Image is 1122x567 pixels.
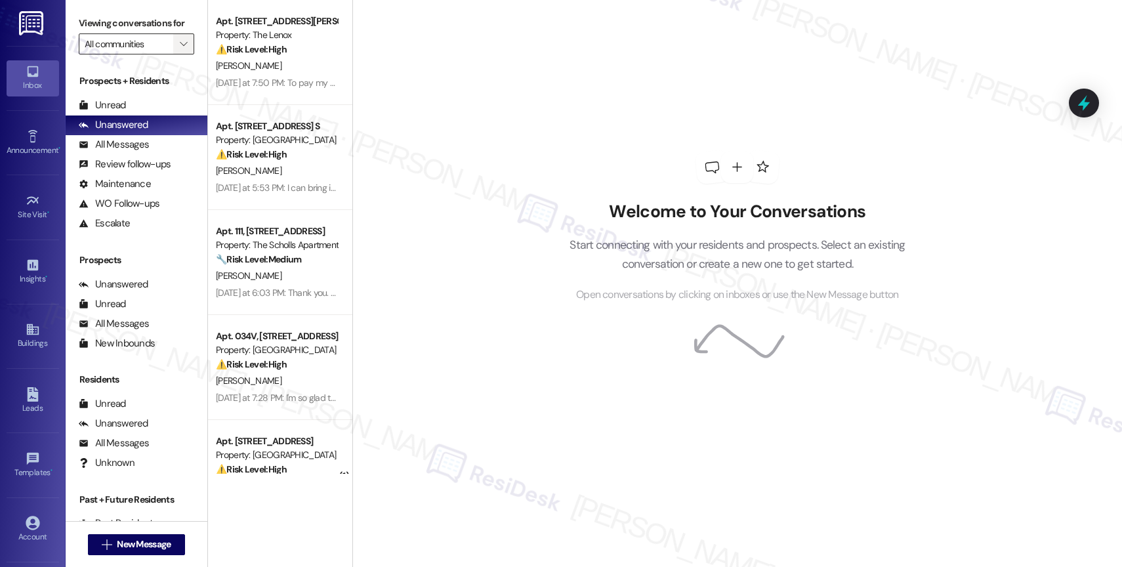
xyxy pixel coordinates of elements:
[216,238,337,252] div: Property: The Scholls Apartments
[79,13,194,33] label: Viewing conversations for
[88,534,185,555] button: New Message
[79,157,171,171] div: Review follow-ups
[79,337,155,350] div: New Inbounds
[58,144,60,153] span: •
[216,463,287,475] strong: ⚠️ Risk Level: High
[79,177,151,191] div: Maintenance
[102,539,112,550] i: 
[216,448,337,462] div: Property: [GEOGRAPHIC_DATA]
[85,33,173,54] input: All communities
[66,74,207,88] div: Prospects + Residents
[79,397,126,411] div: Unread
[216,60,281,72] span: [PERSON_NAME]
[216,375,281,387] span: [PERSON_NAME]
[216,165,281,177] span: [PERSON_NAME]
[216,270,281,282] span: [PERSON_NAME]
[7,190,59,225] a: Site Visit •
[66,493,207,507] div: Past + Future Residents
[66,253,207,267] div: Prospects
[79,297,126,311] div: Unread
[216,224,337,238] div: Apt. 111, [STREET_ADDRESS]
[216,253,301,265] strong: 🔧 Risk Level: Medium
[79,217,130,230] div: Escalate
[117,537,171,551] span: New Message
[79,197,159,211] div: WO Follow-ups
[79,417,148,430] div: Unanswered
[216,343,337,357] div: Property: [GEOGRAPHIC_DATA]
[45,272,47,282] span: •
[7,60,59,96] a: Inbox
[216,182,438,194] div: [DATE] at 5:53 PM: I can bring in a roommate though, right?
[79,516,158,530] div: Past Residents
[79,436,149,450] div: All Messages
[216,14,337,28] div: Apt. [STREET_ADDRESS][PERSON_NAME]
[7,512,59,547] a: Account
[216,148,287,160] strong: ⚠️ Risk Level: High
[216,77,613,89] div: [DATE] at 7:50 PM: To pay my balance you said you were going to speak to the team and get back to me
[216,133,337,147] div: Property: [GEOGRAPHIC_DATA]
[79,278,148,291] div: Unanswered
[216,43,287,55] strong: ⚠️ Risk Level: High
[216,358,287,370] strong: ⚠️ Risk Level: High
[47,208,49,217] span: •
[7,383,59,419] a: Leads
[51,466,52,475] span: •
[7,318,59,354] a: Buildings
[66,373,207,387] div: Residents
[79,118,148,132] div: Unanswered
[79,98,126,112] div: Unread
[216,28,337,42] div: Property: The Lenox
[7,254,59,289] a: Insights •
[216,434,337,448] div: Apt. [STREET_ADDRESS]
[576,287,898,303] span: Open conversations by clicking on inboxes or use the New Message button
[7,448,59,483] a: Templates •
[216,329,337,343] div: Apt. 034V, [STREET_ADDRESS]
[19,11,46,35] img: ResiDesk Logo
[550,201,925,222] h2: Welcome to Your Conversations
[216,287,773,299] div: [DATE] at 6:03 PM: Thank you. I just went and found spot 112 and it's on the opposite side of the...
[79,456,135,470] div: Unknown
[216,119,337,133] div: Apt. [STREET_ADDRESS] S
[180,39,187,49] i: 
[79,138,149,152] div: All Messages
[550,236,925,273] p: Start connecting with your residents and prospects. Select an existing conversation or create a n...
[79,317,149,331] div: All Messages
